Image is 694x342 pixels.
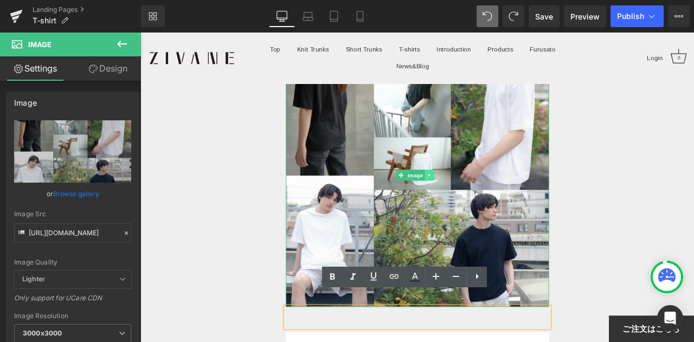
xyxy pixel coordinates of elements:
[73,56,143,81] a: Design
[14,294,131,309] div: Only support for UCare CDN
[570,11,600,22] span: Preview
[617,12,644,21] span: Publish
[337,163,349,176] a: Expand / Collapse
[53,184,99,203] a: Browse gallery
[141,5,165,27] a: New Library
[314,163,337,176] span: Image
[668,5,690,27] button: More
[22,275,45,283] b: Lighter
[657,305,683,331] div: Open Intercom Messenger
[23,329,62,337] b: 3000x3000
[347,5,373,27] a: Mobile
[503,5,524,27] button: Redo
[321,5,347,27] a: Tablet
[33,16,56,25] span: T-shirt
[28,40,52,49] span: Image
[564,5,606,27] a: Preview
[477,5,498,27] button: Undo
[33,5,141,14] a: Landing Pages
[14,259,131,266] div: Image Quality
[611,5,664,27] button: Publish
[14,312,131,320] div: Image Resolution
[295,5,321,27] a: Laptop
[14,188,131,199] div: or
[14,223,131,242] input: Link
[14,92,37,107] div: Image
[14,210,131,218] div: Image Src
[269,5,295,27] a: Desktop
[535,11,553,22] span: Save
